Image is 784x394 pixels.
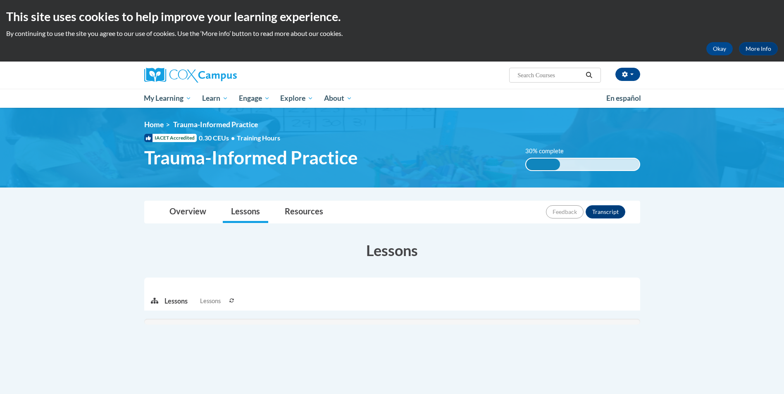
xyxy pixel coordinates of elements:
h2: This site uses cookies to help improve your learning experience. [6,8,778,25]
a: Engage [234,89,275,108]
span: Engage [239,93,270,103]
button: Search [583,70,595,80]
a: Cox Campus [144,68,301,83]
span: En español [606,94,641,102]
button: Okay [706,42,733,55]
a: Learn [197,89,234,108]
a: Resources [276,201,331,223]
p: By continuing to use the site you agree to our use of cookies. Use the ‘More info’ button to read... [6,29,778,38]
button: Transcript [586,205,625,218]
span: 0.30 CEUs [199,133,237,142]
button: Feedback [546,205,584,218]
a: More Info [739,42,778,55]
span: Trauma-Informed Practice [173,120,258,129]
a: My Learning [139,89,197,108]
button: Account Settings [615,68,640,81]
span: About [324,93,352,103]
span: IACET Accredited [144,134,197,142]
span: Explore [280,93,313,103]
a: Explore [275,89,319,108]
img: Cox Campus [144,68,237,83]
span: • [231,134,235,142]
div: Main menu [132,89,653,108]
label: 30% complete [525,147,573,156]
span: Learn [202,93,228,103]
a: En español [601,90,646,107]
a: Home [144,120,164,129]
div: 30% complete [526,159,560,170]
span: My Learning [144,93,191,103]
a: About [319,89,357,108]
p: Lessons [164,297,188,306]
a: Lessons [223,201,268,223]
input: Search Courses [517,70,583,80]
span: Training Hours [237,134,280,142]
span: Lessons [200,297,221,306]
span: Trauma-Informed Practice [144,147,358,169]
h3: Lessons [144,240,640,261]
a: Overview [161,201,214,223]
